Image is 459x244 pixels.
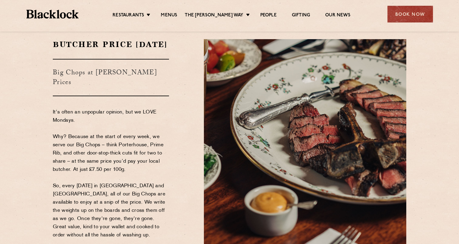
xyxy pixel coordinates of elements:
[387,6,433,22] div: Book Now
[53,39,169,50] h2: Butcher Price [DATE]
[185,12,243,19] a: The [PERSON_NAME] Way
[113,12,144,19] a: Restaurants
[260,12,277,19] a: People
[161,12,177,19] a: Menus
[325,12,350,19] a: Our News
[26,10,79,19] img: BL_Textured_Logo-footer-cropped.svg
[53,59,169,96] h3: Big Chops at [PERSON_NAME] Prices
[292,12,310,19] a: Gifting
